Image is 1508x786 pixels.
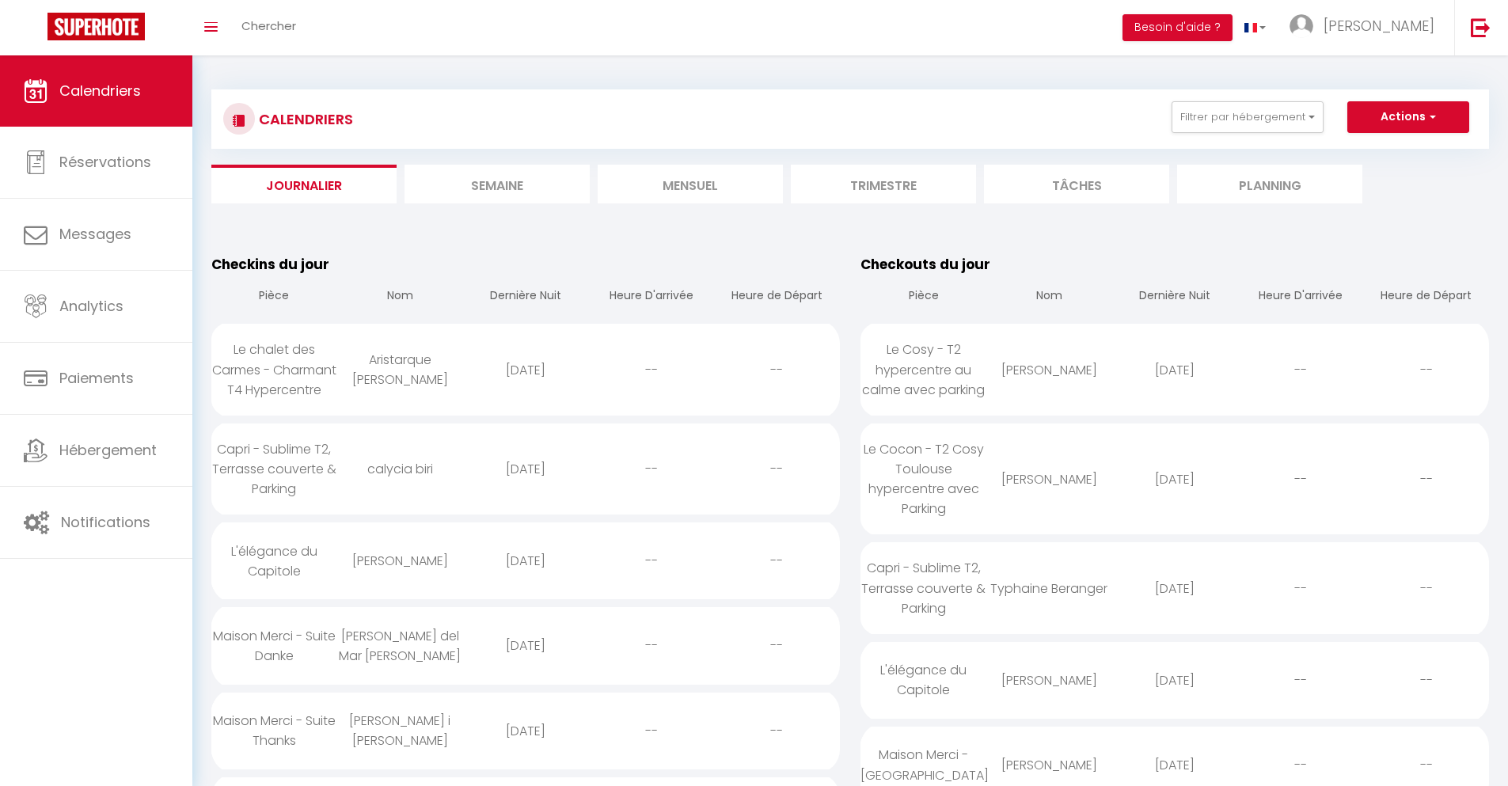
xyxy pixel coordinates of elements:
div: -- [1363,655,1489,706]
span: Messages [59,224,131,244]
div: Le Cosy - T2 hypercentre au calme avec parking [860,324,986,415]
div: [DATE] [463,620,589,671]
button: Actions [1347,101,1469,133]
div: [DATE] [463,535,589,587]
div: -- [1363,344,1489,396]
button: Filtrer par hébergement [1172,101,1324,133]
li: Trimestre [791,165,976,203]
div: Typhaine Beranger [986,563,1112,614]
div: -- [714,705,840,757]
h3: CALENDRIERS [255,101,353,137]
div: -- [714,535,840,587]
div: -- [1363,563,1489,614]
div: [PERSON_NAME] i [PERSON_NAME] [337,695,463,766]
span: Chercher [241,17,296,34]
li: Mensuel [598,165,783,203]
div: -- [714,344,840,396]
div: -- [714,443,840,495]
span: Analytics [59,296,123,316]
span: Notifications [61,512,150,532]
th: Nom [337,275,463,320]
span: Checkouts du jour [860,255,990,274]
div: -- [588,620,714,671]
button: Ouvrir le widget de chat LiveChat [13,6,60,54]
div: L'élégance du Capitole [860,644,986,716]
th: Pièce [860,275,986,320]
span: Hébergement [59,440,157,460]
div: Capri - Sublime T2, Terrasse couverte & Parking [860,542,986,633]
div: Maison Merci - Suite Thanks [211,695,337,766]
div: -- [1363,454,1489,505]
th: Pièce [211,275,337,320]
div: -- [1237,344,1363,396]
img: ... [1290,14,1313,38]
div: [DATE] [1112,563,1238,614]
th: Heure de Départ [714,275,840,320]
div: [PERSON_NAME] [986,454,1112,505]
div: L'élégance du Capitole [211,526,337,597]
th: Dernière Nuit [463,275,589,320]
div: -- [1237,655,1363,706]
div: Capri - Sublime T2, Terrasse couverte & Parking [211,423,337,515]
th: Nom [986,275,1112,320]
div: [DATE] [463,344,589,396]
li: Semaine [405,165,590,203]
div: -- [1237,454,1363,505]
div: -- [714,620,840,671]
li: Journalier [211,165,397,203]
div: -- [588,443,714,495]
div: Maison Merci - Suite Danke [211,610,337,682]
div: [PERSON_NAME] [986,344,1112,396]
th: Heure de Départ [1363,275,1489,320]
div: -- [588,535,714,587]
div: Aristarque [PERSON_NAME] [337,334,463,405]
div: [PERSON_NAME] [337,535,463,587]
div: calycia biri [337,443,463,495]
div: -- [588,705,714,757]
li: Planning [1177,165,1362,203]
div: [PERSON_NAME] [986,655,1112,706]
div: [DATE] [463,705,589,757]
div: Le chalet des Carmes - Charmant T4 Hypercentre [211,324,337,415]
div: [PERSON_NAME] del Mar [PERSON_NAME] [337,610,463,682]
img: Super Booking [47,13,145,40]
div: [DATE] [1112,655,1238,706]
th: Heure D'arrivée [588,275,714,320]
div: -- [588,344,714,396]
th: Dernière Nuit [1112,275,1238,320]
div: -- [1237,563,1363,614]
span: Calendriers [59,81,141,101]
span: Checkins du jour [211,255,329,274]
span: [PERSON_NAME] [1324,16,1434,36]
button: Besoin d'aide ? [1122,14,1233,41]
img: logout [1471,17,1491,37]
div: [DATE] [1112,344,1238,396]
li: Tâches [984,165,1169,203]
div: [DATE] [463,443,589,495]
span: Réservations [59,152,151,172]
th: Heure D'arrivée [1237,275,1363,320]
div: [DATE] [1112,454,1238,505]
span: Paiements [59,368,134,388]
div: Le Cocon - T2 Cosy Toulouse hypercentre avec Parking [860,423,986,535]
